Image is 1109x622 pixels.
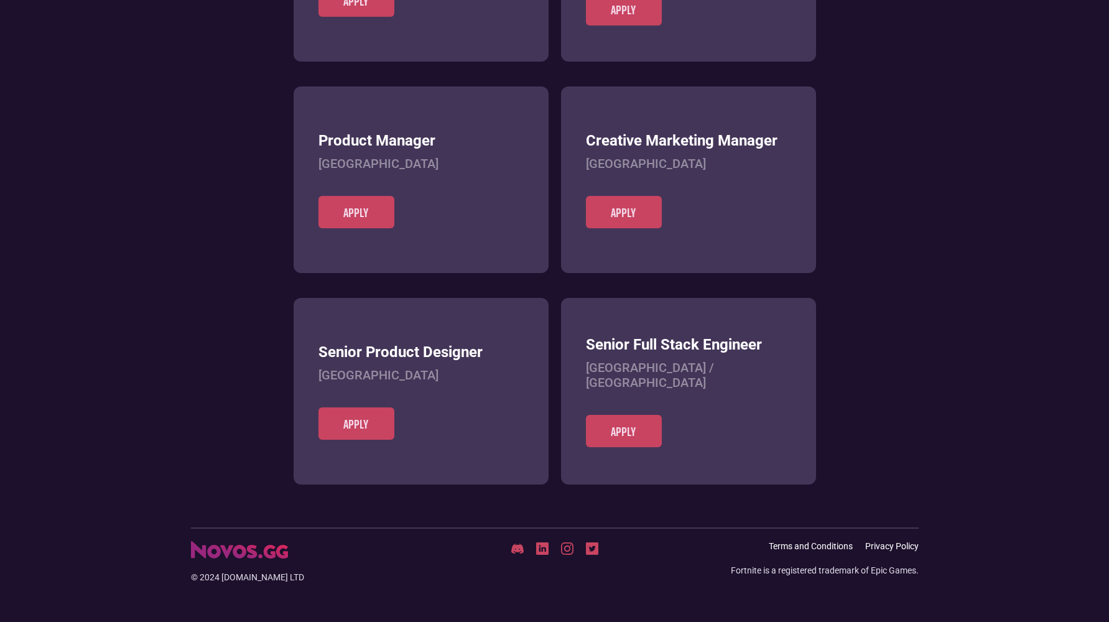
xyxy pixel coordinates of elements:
[586,336,791,415] a: Senior Full Stack Engineer[GEOGRAPHIC_DATA] / [GEOGRAPHIC_DATA]
[318,407,394,440] a: Apply
[586,336,791,354] h3: Senior Full Stack Engineer
[318,343,524,361] h3: Senior Product Designer
[586,132,791,150] h3: Creative Marketing Manager
[318,156,524,171] h4: [GEOGRAPHIC_DATA]
[318,368,524,383] h4: [GEOGRAPHIC_DATA]
[586,196,662,228] a: Apply
[318,343,524,407] a: Senior Product Designer[GEOGRAPHIC_DATA]
[318,196,394,228] a: Apply
[865,541,919,552] a: Privacy Policy
[191,571,434,583] div: © 2024 [DOMAIN_NAME] LTD
[318,132,524,150] h3: Product Manager
[586,415,662,447] a: Apply
[586,156,791,171] h4: [GEOGRAPHIC_DATA]
[318,132,524,196] a: Product Manager[GEOGRAPHIC_DATA]
[731,564,919,577] div: Fortnite is a registered trademark of Epic Games.
[586,360,791,390] h4: [GEOGRAPHIC_DATA] / [GEOGRAPHIC_DATA]
[769,541,853,552] a: Terms and Conditions
[586,132,791,196] a: Creative Marketing Manager[GEOGRAPHIC_DATA]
